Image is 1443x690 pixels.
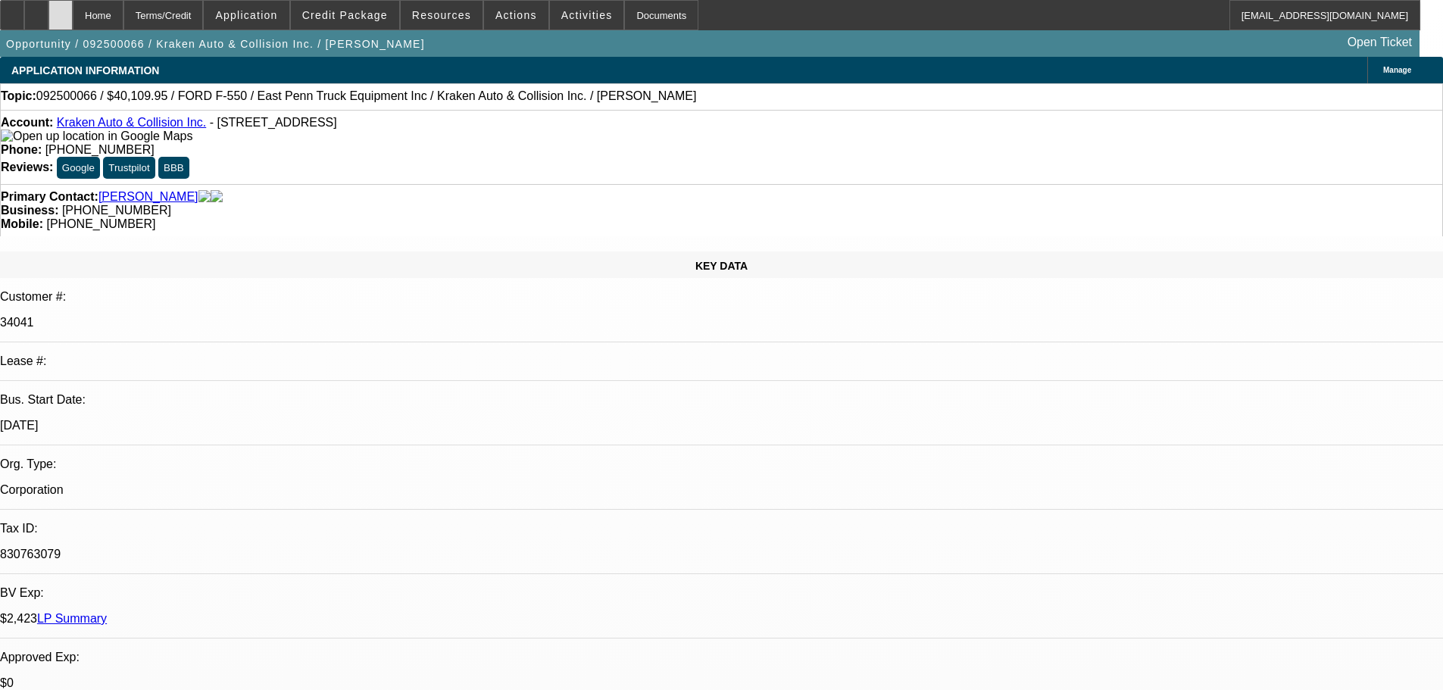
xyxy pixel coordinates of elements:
a: Open Ticket [1341,30,1418,55]
span: Application [215,9,277,21]
span: Manage [1383,66,1411,74]
span: Resources [412,9,471,21]
img: Open up location in Google Maps [1,130,192,143]
span: [PHONE_NUMBER] [45,143,155,156]
span: 092500066 / $40,109.95 / FORD F-550 / East Penn Truck Equipment Inc / Kraken Auto & Collision Inc... [36,89,697,103]
span: KEY DATA [695,260,748,272]
strong: Business: [1,204,58,217]
img: linkedin-icon.png [211,190,223,204]
img: facebook-icon.png [198,190,211,204]
span: - [STREET_ADDRESS] [210,116,337,129]
strong: Mobile: [1,217,43,230]
span: [PHONE_NUMBER] [46,217,155,230]
a: [PERSON_NAME] [98,190,198,204]
button: Trustpilot [103,157,155,179]
strong: Topic: [1,89,36,103]
button: Actions [484,1,548,30]
a: LP Summary [37,612,107,625]
strong: Account: [1,116,53,129]
button: Google [57,157,100,179]
strong: Primary Contact: [1,190,98,204]
span: [PHONE_NUMBER] [62,204,171,217]
span: APPLICATION INFORMATION [11,64,159,76]
button: Application [204,1,289,30]
strong: Reviews: [1,161,53,173]
strong: Phone: [1,143,42,156]
span: Opportunity / 092500066 / Kraken Auto & Collision Inc. / [PERSON_NAME] [6,38,425,50]
a: Kraken Auto & Collision Inc. [57,116,206,129]
a: View Google Maps [1,130,192,142]
span: Credit Package [302,9,388,21]
span: Actions [495,9,537,21]
button: Credit Package [291,1,399,30]
button: BBB [158,157,189,179]
span: Activities [561,9,613,21]
button: Activities [550,1,624,30]
button: Resources [401,1,483,30]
